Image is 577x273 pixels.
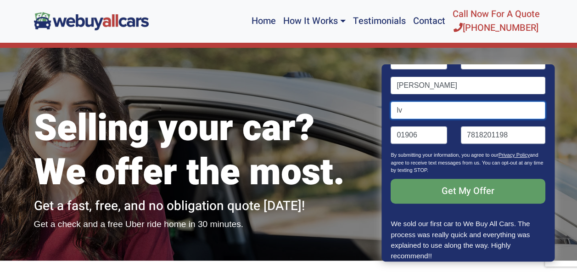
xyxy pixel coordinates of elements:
img: We Buy All Cars in NJ logo [34,12,149,30]
h1: Selling your car? We offer the most. [34,107,369,195]
input: Email [391,102,545,119]
a: Testimonials [349,4,409,39]
a: Contact [409,4,449,39]
a: How It Works [279,4,349,39]
a: Call Now For A Quote[PHONE_NUMBER] [449,4,543,39]
p: We sold our first car to We Buy All Cars. The process was really quick and everything was explain... [391,218,545,261]
input: Get My Offer [391,179,545,204]
input: Zip code [391,126,448,144]
input: Phone [461,126,545,144]
h2: Get a fast, free, and no obligation quote [DATE]! [34,199,369,214]
a: Home [247,4,279,39]
p: By submitting your information, you agree to our and agree to receive text messages from us. You ... [391,151,545,179]
p: Get a check and a free Uber ride home in 30 minutes. [34,218,369,231]
input: Name [391,77,545,94]
a: Privacy Policy [499,152,530,158]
